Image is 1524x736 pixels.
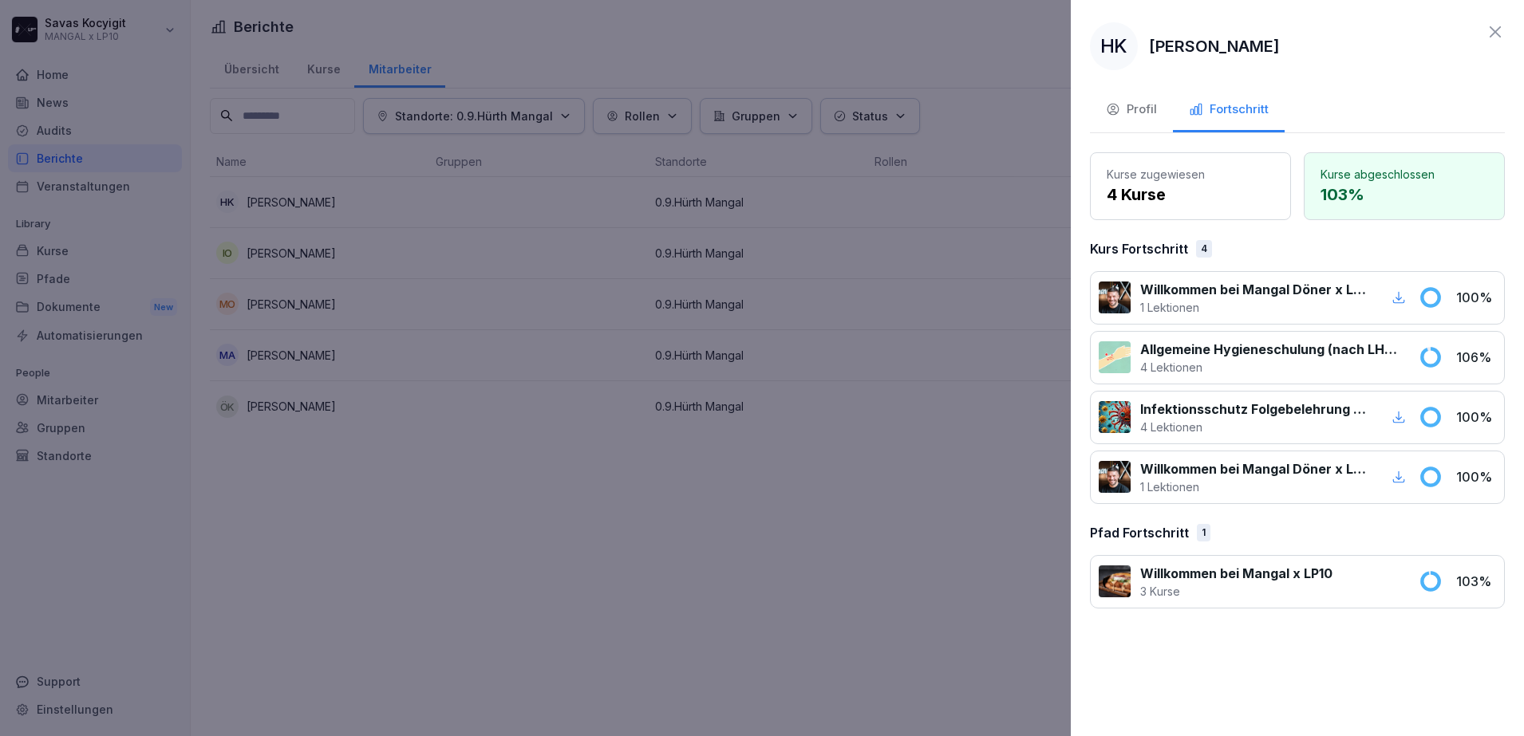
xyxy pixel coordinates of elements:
[1456,348,1496,367] p: 106 %
[1321,166,1488,183] p: Kurse abgeschlossen
[1140,583,1333,600] p: 3 Kurse
[1090,22,1138,70] div: HK
[1106,100,1157,119] div: Profil
[1456,467,1496,486] p: 100 %
[1140,280,1369,299] p: Willkommen bei Mangal Döner x LP10
[1107,183,1274,207] p: 4 Kurse
[1140,399,1369,419] p: Infektionsschutz Folgebelehrung (nach §43 IfSG)
[1090,89,1173,132] button: Profil
[1107,166,1274,183] p: Kurse zugewiesen
[1456,407,1496,427] p: 100 %
[1140,419,1369,435] p: 4 Lektionen
[1140,299,1369,316] p: 1 Lektionen
[1149,34,1280,58] p: [PERSON_NAME]
[1197,524,1210,541] div: 1
[1196,240,1212,258] div: 4
[1090,523,1189,542] p: Pfad Fortschritt
[1456,288,1496,307] p: 100 %
[1321,183,1488,207] p: 103 %
[1456,572,1496,591] p: 103 %
[1173,89,1285,132] button: Fortschritt
[1189,100,1269,119] div: Fortschritt
[1140,340,1400,359] p: Allgemeine Hygieneschulung (nach LHMV §4)
[1140,359,1400,376] p: 4 Lektionen
[1140,478,1369,495] p: 1 Lektionen
[1140,459,1369,478] p: Willkommen bei Mangal Döner x LP10
[1140,564,1333,583] p: Willkommen bei Mangal x LP10
[1090,239,1188,258] p: Kurs Fortschritt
